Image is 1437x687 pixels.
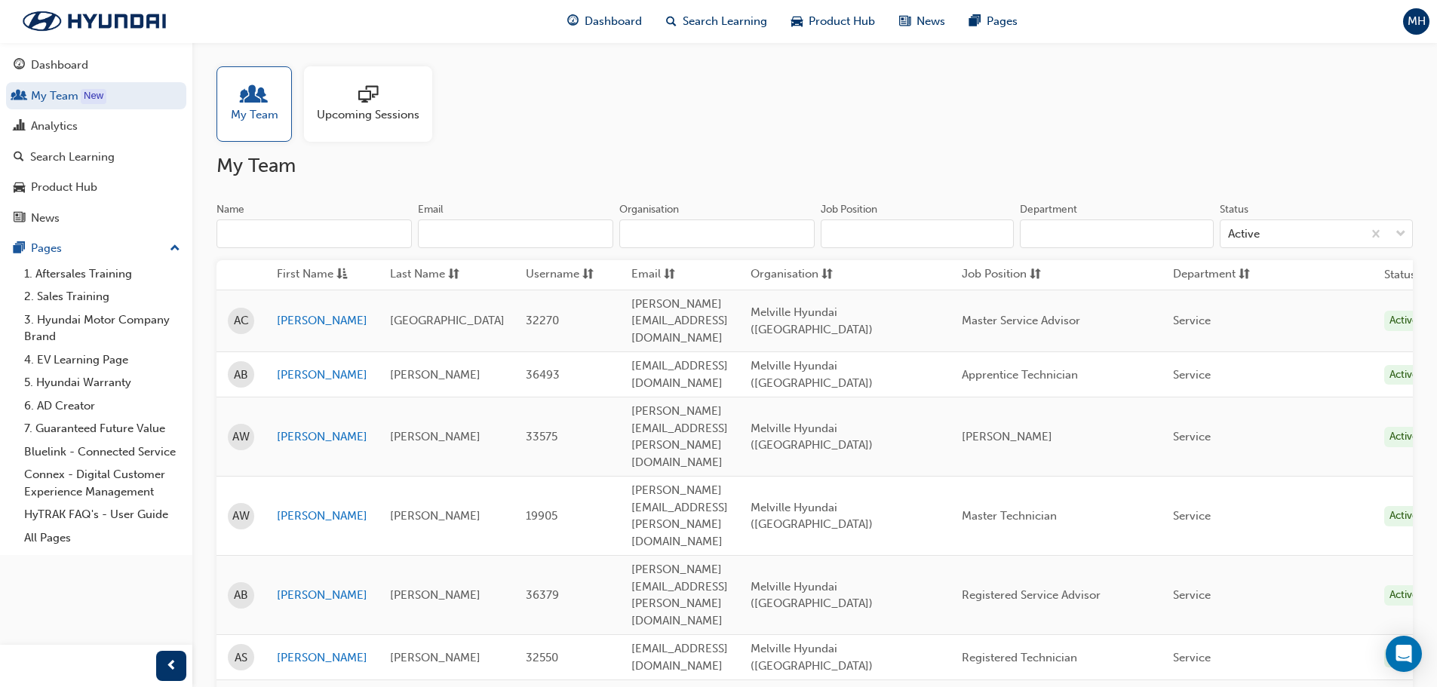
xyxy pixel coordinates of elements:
[216,66,304,142] a: My Team
[1384,365,1423,385] div: Active
[1384,506,1423,526] div: Active
[1239,265,1250,284] span: sorting-icon
[277,265,360,284] button: First Nameasc-icon
[1408,13,1426,30] span: MH
[6,235,186,262] button: Pages
[1173,265,1256,284] button: Departmentsorting-icon
[31,179,97,196] div: Product Hub
[555,6,654,37] a: guage-iconDashboard
[751,265,818,284] span: Organisation
[1220,202,1248,217] div: Status
[821,219,1014,248] input: Job Position
[244,85,264,106] span: people-icon
[779,6,887,37] a: car-iconProduct Hub
[390,509,481,523] span: [PERSON_NAME]
[962,509,1057,523] span: Master Technician
[6,143,186,171] a: Search Learning
[18,262,186,286] a: 1. Aftersales Training
[277,428,367,446] a: [PERSON_NAME]
[170,239,180,259] span: up-icon
[14,181,25,195] span: car-icon
[1030,265,1041,284] span: sorting-icon
[1384,648,1423,668] div: Active
[631,483,728,548] span: [PERSON_NAME][EMAIL_ADDRESS][PERSON_NAME][DOMAIN_NAME]
[18,348,186,372] a: 4. EV Learning Page
[1173,509,1211,523] span: Service
[957,6,1030,37] a: pages-iconPages
[277,367,367,384] a: [PERSON_NAME]
[751,265,834,284] button: Organisationsorting-icon
[216,154,1413,178] h2: My Team
[1403,8,1429,35] button: MH
[526,651,558,664] span: 32550
[962,430,1052,443] span: [PERSON_NAME]
[18,394,186,418] a: 6. AD Creator
[751,359,873,390] span: Melville Hyundai ([GEOGRAPHIC_DATA])
[619,202,679,217] div: Organisation
[390,588,481,602] span: [PERSON_NAME]
[751,642,873,673] span: Melville Hyundai ([GEOGRAPHIC_DATA])
[418,202,444,217] div: Email
[1173,430,1211,443] span: Service
[751,422,873,452] span: Melville Hyundai ([GEOGRAPHIC_DATA])
[358,85,378,106] span: sessionType_ONLINE_URL-icon
[1173,651,1211,664] span: Service
[390,314,505,327] span: [GEOGRAPHIC_DATA]
[631,265,714,284] button: Emailsorting-icon
[1173,368,1211,382] span: Service
[234,312,249,330] span: AC
[6,173,186,201] a: Product Hub
[14,212,25,225] span: news-icon
[8,5,181,37] a: Trak
[619,219,815,248] input: Organisation
[234,587,248,604] span: AB
[6,204,186,232] a: News
[526,314,559,327] span: 32270
[585,13,642,30] span: Dashboard
[6,82,186,110] a: My Team
[631,404,728,469] span: [PERSON_NAME][EMAIL_ADDRESS][PERSON_NAME][DOMAIN_NAME]
[277,312,367,330] a: [PERSON_NAME]
[6,51,186,79] a: Dashboard
[1173,314,1211,327] span: Service
[664,265,675,284] span: sorting-icon
[962,588,1101,602] span: Registered Service Advisor
[18,526,186,550] a: All Pages
[751,580,873,611] span: Melville Hyundai ([GEOGRAPHIC_DATA])
[526,588,559,602] span: 36379
[14,151,24,164] span: search-icon
[14,242,25,256] span: pages-icon
[751,305,873,336] span: Melville Hyundai ([GEOGRAPHIC_DATA])
[166,657,177,676] span: prev-icon
[567,12,579,31] span: guage-icon
[821,202,877,217] div: Job Position
[1384,427,1423,447] div: Active
[962,368,1078,382] span: Apprentice Technician
[277,649,367,667] a: [PERSON_NAME]
[31,118,78,135] div: Analytics
[31,240,62,257] div: Pages
[654,6,779,37] a: search-iconSearch Learning
[1173,265,1236,284] span: Department
[631,265,661,284] span: Email
[1020,202,1077,217] div: Department
[18,285,186,308] a: 2. Sales Training
[526,368,560,382] span: 36493
[887,6,957,37] a: news-iconNews
[448,265,459,284] span: sorting-icon
[277,265,333,284] span: First Name
[18,463,186,503] a: Connex - Digital Customer Experience Management
[917,13,945,30] span: News
[18,308,186,348] a: 3. Hyundai Motor Company Brand
[232,508,250,525] span: AW
[751,501,873,532] span: Melville Hyundai ([GEOGRAPHIC_DATA])
[899,12,910,31] span: news-icon
[683,13,767,30] span: Search Learning
[234,367,248,384] span: AB
[14,90,25,103] span: people-icon
[31,57,88,74] div: Dashboard
[18,371,186,394] a: 5. Hyundai Warranty
[336,265,348,284] span: asc-icon
[631,563,728,627] span: [PERSON_NAME][EMAIL_ADDRESS][PERSON_NAME][DOMAIN_NAME]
